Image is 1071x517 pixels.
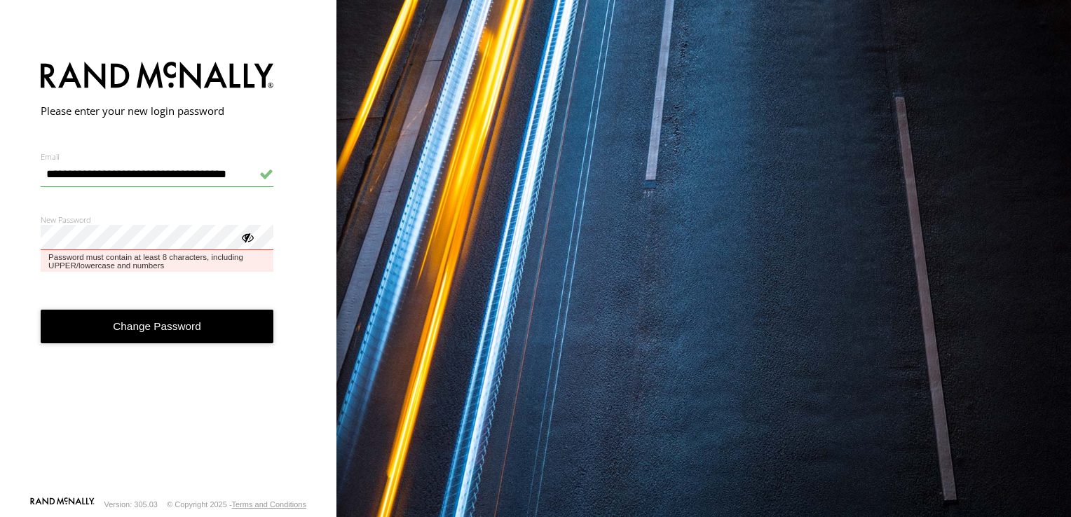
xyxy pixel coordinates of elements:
[167,500,306,509] div: © Copyright 2025 -
[41,104,274,118] h2: Please enter your new login password
[30,497,95,511] a: Visit our Website
[41,151,274,162] label: Email
[41,59,274,95] img: Rand McNally
[41,250,274,272] label: Password must contain at least 8 characters, including UPPER/lowercase and numbers
[232,500,306,509] a: Terms and Conditions
[104,500,158,509] div: Version: 305.03
[41,214,274,225] label: New Password
[41,310,274,344] button: Change Password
